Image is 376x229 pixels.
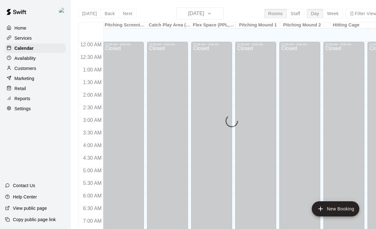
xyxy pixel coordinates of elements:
[14,106,31,112] p: Settings
[5,33,66,43] a: Services
[82,130,103,135] span: 3:30 AM
[14,95,30,102] p: Reports
[14,75,34,82] p: Marketing
[236,22,280,28] div: Pitching Mound 1
[13,205,47,211] p: View public page
[82,80,103,85] span: 1:30 AM
[14,35,32,41] p: Services
[82,92,103,98] span: 2:00 AM
[5,84,66,93] a: Retail
[5,104,66,113] a: Settings
[5,64,66,73] a: Customers
[82,105,103,110] span: 2:30 AM
[104,22,148,28] div: Pitching Screenings
[58,5,71,18] div: Cameron Ciampaglia
[148,22,192,28] div: Catch Play Area (Black Turf)
[192,22,236,28] div: Flex Space (PPL, Green Turf)
[105,43,142,46] div: 12:00 AM – 9:00 AM
[14,55,36,61] p: Availability
[14,25,26,31] p: Home
[14,65,36,72] p: Customers
[324,22,368,28] div: Hitting Cage
[82,218,103,224] span: 7:00 AM
[82,143,103,148] span: 4:00 AM
[5,43,66,53] a: Calendar
[237,43,274,46] div: 12:00 AM – 9:00 AM
[82,168,103,173] span: 5:00 AM
[5,23,66,33] a: Home
[280,22,324,28] div: Pitching Mound 2
[14,45,34,51] p: Calendar
[5,54,66,63] a: Availability
[5,94,66,103] a: Reports
[193,43,230,46] div: 12:00 AM – 9:00 AM
[82,206,103,211] span: 6:30 AM
[79,54,103,60] span: 12:30 AM
[14,85,26,92] p: Retail
[149,43,186,46] div: 12:00 AM – 9:00 AM
[13,216,56,223] p: Copy public page link
[82,180,103,186] span: 5:30 AM
[312,201,359,216] button: add
[82,117,103,123] span: 3:00 AM
[281,43,318,46] div: 12:00 AM – 9:00 AM
[82,193,103,198] span: 6:00 AM
[59,8,66,15] img: Cameron Ciampaglia
[5,74,66,83] a: Marketing
[13,182,35,189] p: Contact Us
[325,43,362,46] div: 12:00 AM – 9:00 AM
[79,42,103,47] span: 12:00 AM
[82,67,103,72] span: 1:00 AM
[82,155,103,161] span: 4:30 AM
[13,194,37,200] p: Help Center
